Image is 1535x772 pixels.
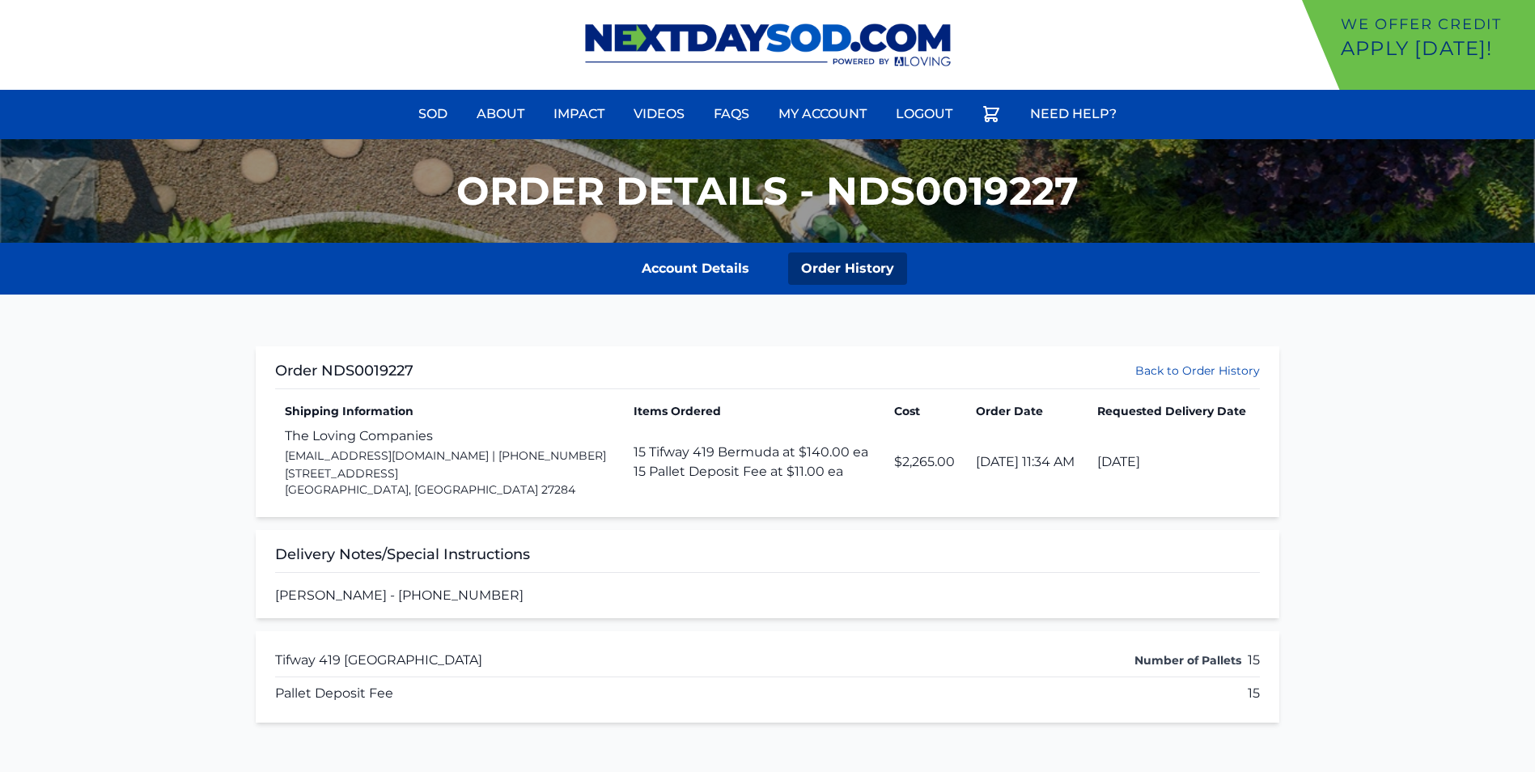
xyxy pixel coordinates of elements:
a: FAQs [704,95,759,134]
span: Pallet Deposit Fee [275,684,393,703]
h1: Order Details - NDS0019227 [456,172,1079,210]
span: Tifway 419 [GEOGRAPHIC_DATA] [275,651,482,670]
address: [STREET_ADDRESS] [GEOGRAPHIC_DATA], [GEOGRAPHIC_DATA] 27284 [285,465,614,498]
label: Number of Pallets [1134,652,1241,668]
a: Account Details [629,252,762,285]
span: 15 [1248,684,1260,703]
span: 15 [1248,651,1260,670]
li: 15 Pallet Deposit Fee at $11.00 ea [634,462,875,481]
a: Impact [544,95,614,134]
th: Shipping Information [275,402,624,420]
th: Items Ordered [624,402,884,420]
div: [PERSON_NAME] - [PHONE_NUMBER] [256,530,1279,618]
p: We offer Credit [1341,13,1529,36]
span: [EMAIL_ADDRESS][DOMAIN_NAME] | [PHONE_NUMBER] [285,448,606,463]
td: $2,265.00 [884,420,966,504]
a: My Account [769,95,876,134]
a: Back to Order History [1135,363,1260,379]
a: Videos [624,95,694,134]
a: Need Help? [1020,95,1126,134]
a: Sod [409,95,457,134]
h3: Delivery Notes/Special Instructions [275,543,1260,573]
p: Apply [DATE]! [1341,36,1529,62]
th: Order Date [966,402,1088,420]
td: The Loving Companies [275,420,624,504]
a: Logout [886,95,962,134]
th: Requested Delivery Date [1088,402,1260,420]
li: 15 Tifway 419 Bermuda at $140.00 ea [634,443,875,462]
h1: Order NDS0019227 [275,359,413,382]
a: Order History [788,252,907,285]
a: About [467,95,534,134]
th: Cost [884,402,966,420]
td: [DATE] [1088,420,1260,504]
td: [DATE] 11:34 AM [966,420,1088,504]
